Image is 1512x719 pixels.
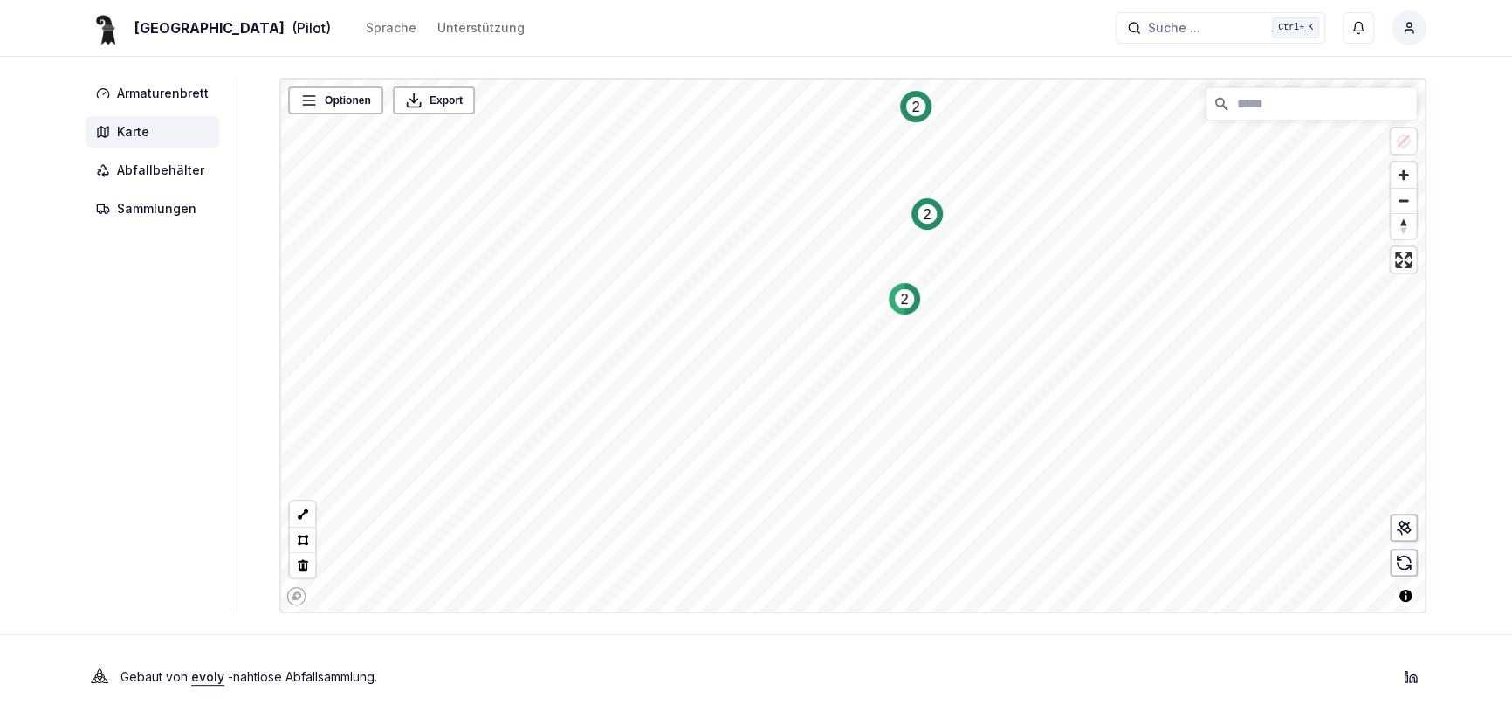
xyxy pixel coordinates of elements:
[86,155,226,186] a: Abfallbehälter
[120,665,377,689] p: Gebaut von - nahtlose Abfallsammlung .
[86,116,226,148] a: Karte
[191,669,224,684] a: evoly
[1206,88,1416,120] input: Suche
[117,123,149,141] span: Karte
[1391,247,1416,273] button: Enter fullscreen
[290,552,315,577] button: Delete
[86,663,113,691] img: Evoly Logo
[1391,162,1416,188] button: Zoom in
[1391,213,1416,239] button: Reset bearing to north
[366,19,416,37] div: Sprache
[901,292,909,307] text: 2
[117,85,209,102] span: Armaturenbrett
[1391,128,1416,154] button: Location not available
[1116,12,1325,44] button: Suche ...Ctrl+K
[86,193,226,225] a: Sammlungen
[1391,188,1416,213] button: Zoom out
[292,17,331,38] span: (Pilot)
[117,200,196,218] span: Sammlungen
[290,501,315,527] button: LineString tool (l)
[366,17,416,38] button: Sprache
[911,198,943,230] div: Map marker
[86,7,127,49] img: Basel Logo
[290,527,315,552] button: Polygon tool (p)
[1391,214,1416,239] span: Reset bearing to north
[86,17,331,38] a: [GEOGRAPHIC_DATA](Pilot)
[924,207,931,222] text: 2
[134,17,285,38] span: [GEOGRAPHIC_DATA]
[437,17,525,38] a: Unterstützung
[117,162,204,179] span: Abfallbehälter
[286,586,306,606] a: Mapbox logo
[325,92,371,109] span: Optionen
[1395,585,1416,606] button: Toggle attribution
[1148,19,1200,37] span: Suche ...
[281,80,1431,615] canvas: Map
[430,92,463,109] span: Export
[889,283,920,315] div: Map marker
[1391,189,1416,213] span: Zoom out
[86,78,226,109] a: Armaturenbrett
[900,91,931,122] div: Map marker
[912,100,920,114] text: 2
